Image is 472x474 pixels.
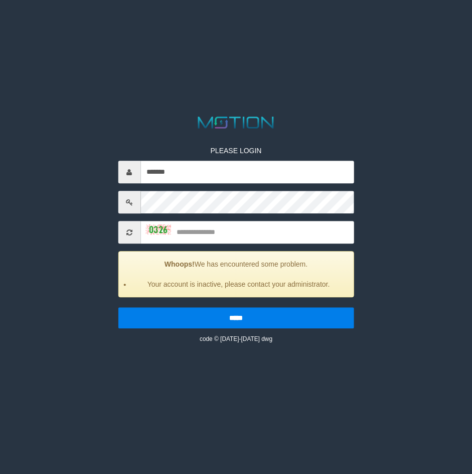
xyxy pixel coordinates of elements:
div: We has encountered some problem. [118,252,354,298]
li: Your account is inactive, please contact your administrator. [131,280,346,290]
small: code © [DATE]-[DATE] dwg [200,336,272,343]
p: PLEASE LOGIN [118,146,354,156]
strong: Whoops! [165,261,195,269]
img: MOTION_logo.png [195,114,277,131]
img: captcha [145,224,171,234]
